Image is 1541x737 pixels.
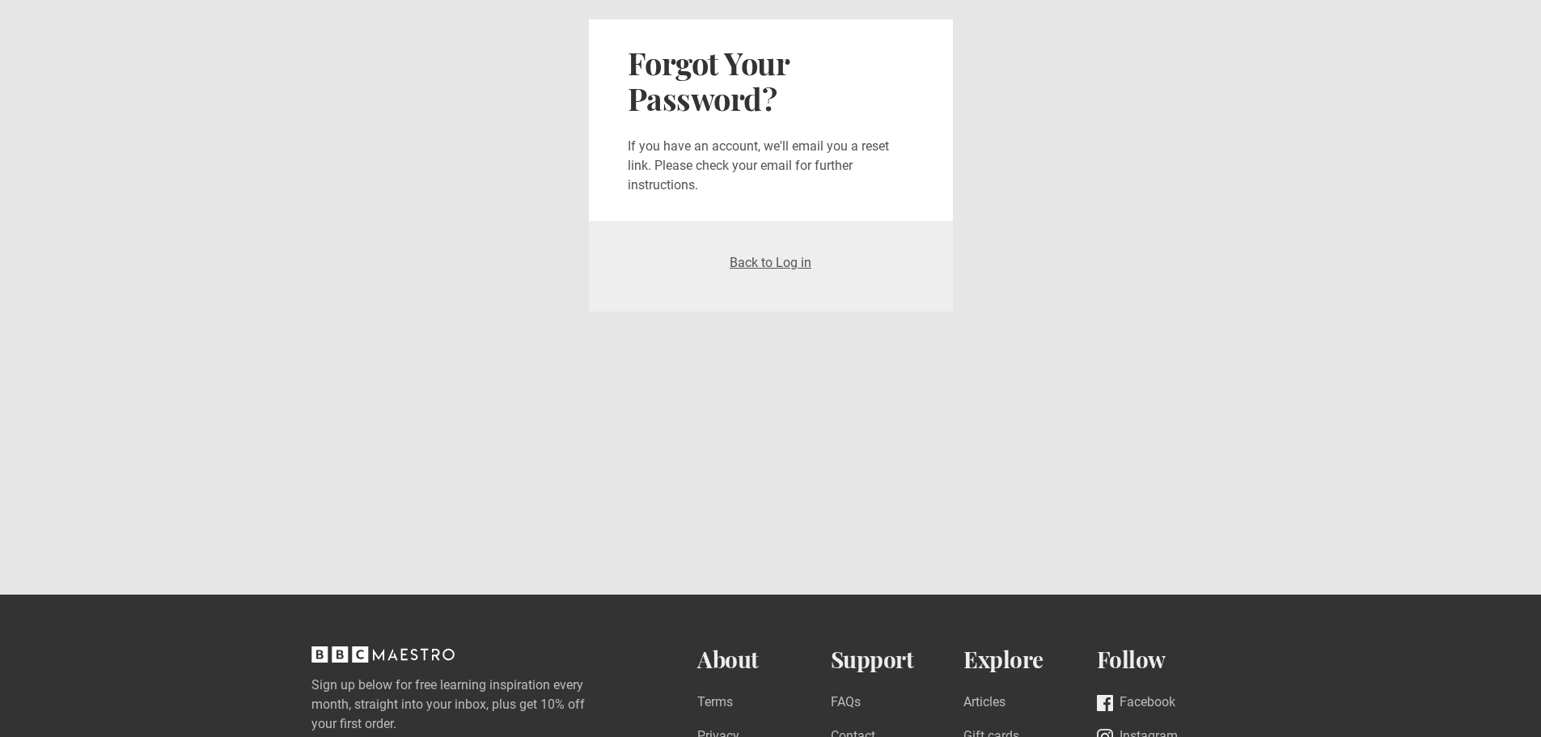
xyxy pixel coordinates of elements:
h2: About [697,646,831,673]
label: Sign up below for free learning inspiration every month, straight into your inbox, plus get 10% o... [311,676,633,734]
a: Terms [697,693,733,714]
a: Back to Log in [730,255,811,270]
h2: Explore [963,646,1097,673]
p: If you have an account, we'll email you a reset link. Please check your email for further instruc... [628,137,914,195]
h2: Forgot Your Password? [628,45,914,117]
a: BBC Maestro, back to top [311,652,455,667]
a: Facebook [1097,693,1175,714]
h2: Follow [1097,646,1230,673]
a: Articles [963,693,1005,714]
svg: BBC Maestro, back to top [311,646,455,663]
h2: Support [831,646,964,673]
a: FAQs [831,693,861,714]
